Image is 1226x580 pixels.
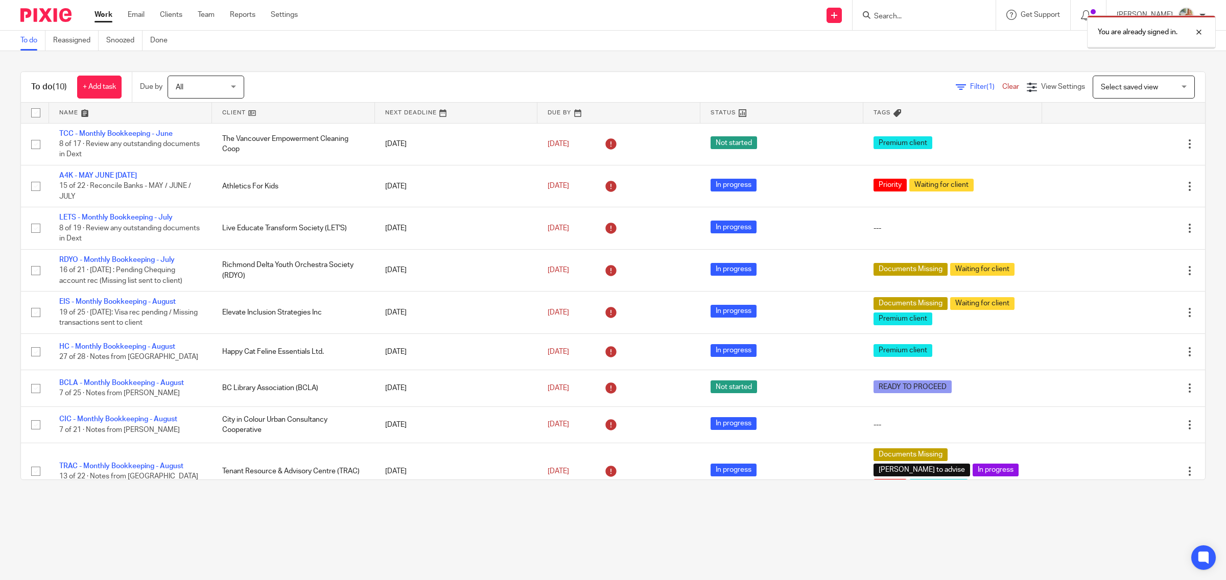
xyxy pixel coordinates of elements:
[711,136,757,149] span: Not started
[874,223,1032,233] div: ---
[1041,83,1085,90] span: View Settings
[375,165,538,207] td: [DATE]
[160,10,182,20] a: Clients
[176,84,183,91] span: All
[59,225,200,243] span: 8 of 19 · Review any outstanding documents in Dext
[874,263,948,276] span: Documents Missing
[59,426,180,433] span: 7 of 21 · Notes from [PERSON_NAME]
[1178,7,1194,23] img: MIC.jpg
[95,10,112,20] a: Work
[31,82,67,92] h1: To do
[548,183,569,190] span: [DATE]
[59,130,173,137] a: TCC - Monthly Bookkeeping - June
[950,297,1015,310] span: Waiting for client
[1002,83,1019,90] a: Clear
[212,123,375,165] td: The Vancouver Empowerment Cleaning Coop
[548,384,569,392] span: [DATE]
[59,298,176,305] a: EIS - Monthly Bookkeeping - August
[711,344,757,357] span: In progress
[230,10,255,20] a: Reports
[874,297,948,310] span: Documents Missing
[874,464,970,476] span: [PERSON_NAME] to advise
[212,249,375,291] td: Richmond Delta Youth Orchestra Society (RDYO)
[548,225,569,232] span: [DATE]
[548,140,569,148] span: [DATE]
[711,179,757,191] span: In progress
[20,31,45,51] a: To do
[53,31,99,51] a: Reassigned
[874,344,932,357] span: Premium client
[212,370,375,406] td: BC Library Association (BCLA)
[212,292,375,333] td: Elevate Inclusion Strategies Inc
[375,443,538,500] td: [DATE]
[909,179,974,191] span: Waiting for client
[59,140,200,158] span: 8 of 17 · Review any outstanding documents in Dext
[711,305,757,318] span: In progress
[59,353,198,360] span: 27 of 28 · Notes from [GEOGRAPHIC_DATA]
[59,390,180,397] span: 7 of 25 · Notes from [PERSON_NAME]
[874,110,891,115] span: Tags
[59,379,184,386] a: BCLA - Monthly Bookkeeping - August
[150,31,175,51] a: Done
[59,214,173,221] a: LETS - Monthly Bookkeeping - July
[59,463,183,470] a: TRAC - Monthly Bookkeeping - August
[59,256,175,263] a: RDYO - Monthly Bookkeeping - July
[1098,27,1177,37] p: You are already signed in.
[212,406,375,443] td: City in Colour Urban Consultancy Cooperative
[548,309,569,316] span: [DATE]
[128,10,145,20] a: Email
[711,464,757,476] span: In progress
[375,123,538,165] td: [DATE]
[711,263,757,276] span: In progress
[212,443,375,500] td: Tenant Resource & Advisory Centre (TRAC)
[375,406,538,443] td: [DATE]
[548,421,569,428] span: [DATE]
[59,309,198,327] span: 19 of 25 · [DATE]: Visa rec pending / Missing transactions sent to client
[711,221,757,233] span: In progress
[77,76,122,99] a: + Add task
[970,83,1002,90] span: Filter
[874,380,952,393] span: READY TO PROCEED
[874,479,907,492] span: Priority
[212,207,375,249] td: Live Educate Transform Society (LET'S)
[1101,84,1158,91] span: Select saved view
[874,312,932,325] span: Premium client
[874,136,932,149] span: Premium client
[548,468,569,475] span: [DATE]
[59,183,191,201] span: 15 of 22 · Reconcile Banks - MAY / JUNE / JULY
[212,333,375,370] td: Happy Cat Feline Essentials Ltd.
[59,416,177,423] a: CIC - Monthly Bookkeeping - August
[140,82,162,92] p: Due by
[973,464,1019,476] span: In progress
[375,370,538,406] td: [DATE]
[20,8,72,22] img: Pixie
[874,420,1032,430] div: ---
[59,172,137,179] a: A4K - MAY JUNE [DATE]
[375,249,538,291] td: [DATE]
[874,179,907,191] span: Priority
[212,165,375,207] td: Athletics For Kids
[198,10,215,20] a: Team
[548,348,569,355] span: [DATE]
[271,10,298,20] a: Settings
[711,380,757,393] span: Not started
[874,448,948,461] span: Documents Missing
[106,31,143,51] a: Snoozed
[59,267,182,284] span: 16 of 21 · [DATE] : Pending Chequing account rec (Missing list sent to client)
[548,267,569,274] span: [DATE]
[375,207,538,249] td: [DATE]
[53,83,67,91] span: (10)
[375,292,538,333] td: [DATE]
[711,417,757,430] span: In progress
[375,333,538,370] td: [DATE]
[950,263,1015,276] span: Waiting for client
[986,83,995,90] span: (1)
[909,479,968,492] span: Premium client
[59,343,175,350] a: HC - Monthly Bookkeeping - August
[59,473,198,480] span: 13 of 22 · Notes from [GEOGRAPHIC_DATA]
